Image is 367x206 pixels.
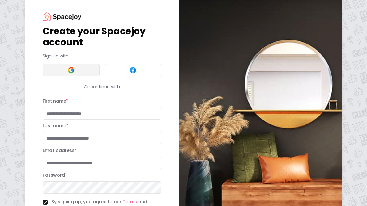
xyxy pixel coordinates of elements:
a: Terms [123,199,137,205]
label: Email address [43,147,77,153]
img: Facebook signin [129,66,137,74]
img: Google signin [67,66,75,74]
h1: Create your Spacejoy account [43,26,161,48]
label: Last name [43,123,68,129]
img: Spacejoy Logo [43,12,81,21]
span: Or continue with [81,84,122,90]
p: Sign up with [43,53,161,59]
label: First name [43,98,68,104]
label: Password [43,172,67,178]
